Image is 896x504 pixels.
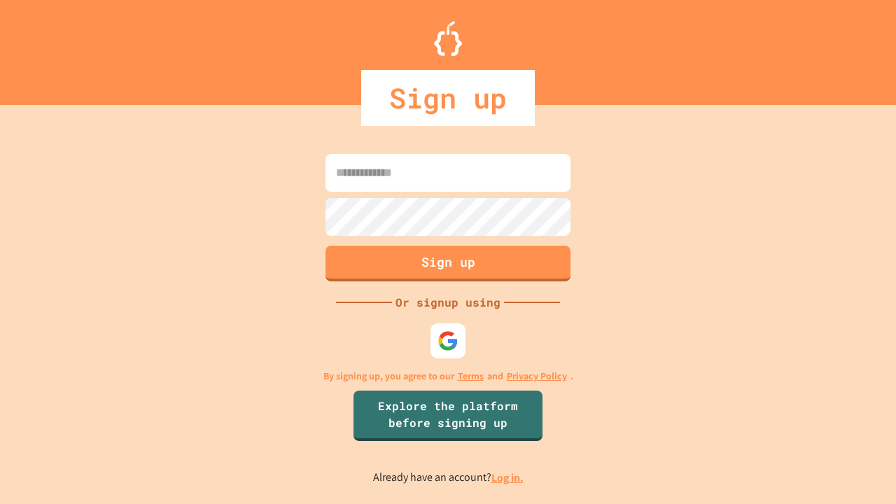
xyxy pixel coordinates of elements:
[491,470,524,485] a: Log in.
[353,391,542,441] a: Explore the platform before signing up
[323,369,573,384] p: By signing up, you agree to our and .
[361,70,535,126] div: Sign up
[437,330,458,351] img: google-icon.svg
[392,294,504,311] div: Or signup using
[373,469,524,486] p: Already have an account?
[434,21,462,56] img: Logo.svg
[325,246,570,281] button: Sign up
[458,369,484,384] a: Terms
[507,369,567,384] a: Privacy Policy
